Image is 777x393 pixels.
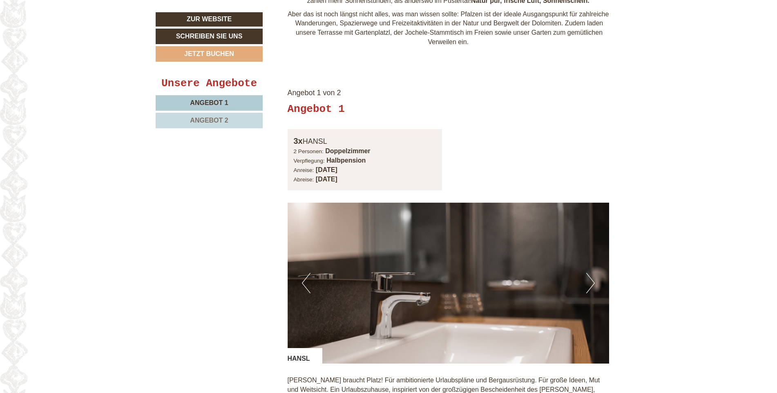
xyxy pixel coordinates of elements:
[190,117,228,124] span: Angebot 2
[156,12,263,27] a: Zur Website
[12,39,131,45] small: 21:58
[586,273,595,293] button: Next
[288,348,322,364] div: HANSL
[294,136,303,145] b: 3x
[294,148,324,154] small: 2 Personen:
[268,214,321,230] button: Senden
[288,102,345,117] div: Angebot 1
[156,76,263,91] div: Unsere Angebote
[294,135,436,147] div: HANSL
[156,29,263,44] a: Schreiben Sie uns
[6,22,135,47] div: Guten Tag, wie können wir Ihnen helfen?
[156,46,263,62] a: Jetzt buchen
[145,6,176,20] div: [DATE]
[316,176,337,183] b: [DATE]
[12,23,131,30] div: Hotel Gasthof Jochele
[288,89,341,97] span: Angebot 1 von 2
[326,157,366,164] b: Halbpension
[302,273,310,293] button: Previous
[288,10,610,47] p: Aber das ist noch längst nicht alles, was man wissen sollte: Pfalzen ist der ideale Ausgangspunkt...
[294,158,325,164] small: Verpflegung:
[325,147,370,154] b: Doppelzimmer
[288,203,610,364] img: image
[294,167,314,173] small: Anreise:
[294,176,314,183] small: Abreise:
[190,99,228,106] span: Angebot 1
[316,166,337,173] b: [DATE]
